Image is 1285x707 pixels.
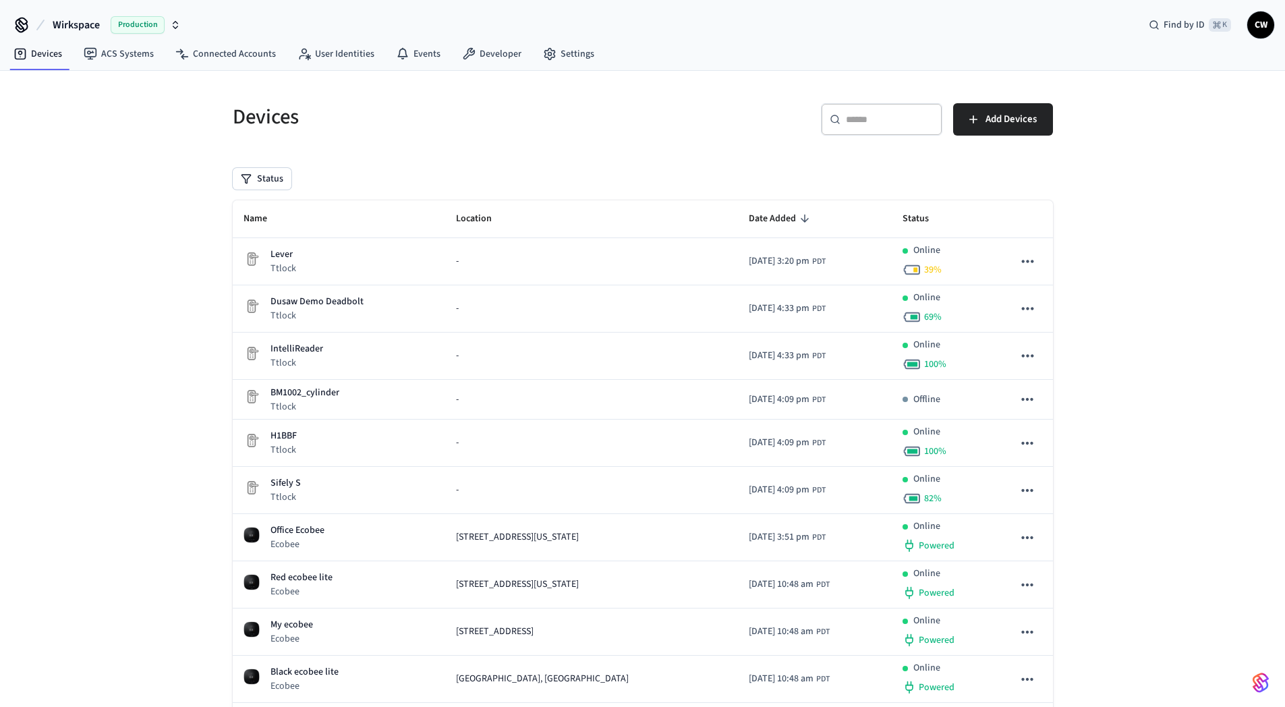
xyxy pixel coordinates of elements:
[924,445,946,458] span: 100 %
[749,208,813,229] span: Date Added
[270,400,339,414] p: Ttlock
[456,208,509,229] span: Location
[1249,13,1273,37] span: CW
[749,530,809,544] span: [DATE] 3:51 pm
[749,625,830,639] div: America/Los_Angeles
[244,389,260,405] img: Placeholder Lock Image
[456,530,579,544] span: [STREET_ADDRESS][US_STATE]
[749,393,809,407] span: [DATE] 4:09 pm
[816,626,830,638] span: PDT
[1247,11,1274,38] button: CW
[456,577,579,592] span: [STREET_ADDRESS][US_STATE]
[913,519,940,534] p: Online
[913,291,940,305] p: Online
[749,254,826,268] div: America/Los_Angeles
[919,681,954,694] span: Powered
[244,432,260,449] img: Placeholder Lock Image
[244,621,260,638] img: ecobee_lite_3
[451,42,532,66] a: Developer
[270,429,297,443] p: H1BBF
[913,393,940,407] p: Offline
[812,484,826,497] span: PDT
[244,669,260,685] img: ecobee_lite_3
[749,672,813,686] span: [DATE] 10:48 am
[812,303,826,315] span: PDT
[749,349,809,363] span: [DATE] 4:33 pm
[913,567,940,581] p: Online
[3,42,73,66] a: Devices
[1164,18,1205,32] span: Find by ID
[270,356,323,370] p: Ttlock
[749,302,826,316] div: America/Los_Angeles
[456,254,459,268] span: -
[270,248,296,262] p: Lever
[456,672,629,686] span: [GEOGRAPHIC_DATA], [GEOGRAPHIC_DATA]
[812,256,826,268] span: PDT
[385,42,451,66] a: Events
[816,673,830,685] span: PDT
[913,244,940,258] p: Online
[270,386,339,400] p: BM1002_cylinder
[812,350,826,362] span: PDT
[913,472,940,486] p: Online
[749,672,830,686] div: America/Los_Angeles
[270,538,324,551] p: Ecobee
[244,345,260,362] img: Placeholder Lock Image
[53,17,100,33] span: Wirkspace
[270,524,324,538] p: Office Ecobee
[913,338,940,352] p: Online
[270,490,301,504] p: Ttlock
[233,168,291,190] button: Status
[244,208,285,229] span: Name
[456,393,459,407] span: -
[919,586,954,600] span: Powered
[919,633,954,647] span: Powered
[270,585,333,598] p: Ecobee
[532,42,605,66] a: Settings
[924,310,942,324] span: 69 %
[270,476,301,490] p: Sifely S
[270,618,313,632] p: My ecobee
[244,574,260,590] img: ecobee_lite_3
[812,437,826,449] span: PDT
[270,665,339,679] p: Black ecobee lite
[924,492,942,505] span: 82 %
[1253,672,1269,694] img: SeamLogoGradient.69752ec5.svg
[244,480,260,496] img: Placeholder Lock Image
[270,309,364,322] p: Ttlock
[233,103,635,131] h5: Devices
[1209,18,1231,32] span: ⌘ K
[924,358,946,371] span: 100 %
[749,302,809,316] span: [DATE] 4:33 pm
[111,16,165,34] span: Production
[270,262,296,275] p: Ttlock
[749,483,826,497] div: America/Los_Angeles
[749,393,826,407] div: America/Los_Angeles
[913,614,940,628] p: Online
[456,483,459,497] span: -
[919,539,954,553] span: Powered
[816,579,830,591] span: PDT
[924,263,942,277] span: 39 %
[244,527,260,543] img: ecobee_lite_3
[903,208,946,229] span: Status
[812,532,826,544] span: PDT
[749,254,809,268] span: [DATE] 3:20 pm
[244,251,260,267] img: Placeholder Lock Image
[456,436,459,450] span: -
[986,111,1037,128] span: Add Devices
[456,302,459,316] span: -
[749,625,813,639] span: [DATE] 10:48 am
[270,679,339,693] p: Ecobee
[270,342,323,356] p: IntelliReader
[270,443,297,457] p: Ttlock
[270,295,364,309] p: Dusaw Demo Deadbolt
[270,571,333,585] p: Red ecobee lite
[165,42,287,66] a: Connected Accounts
[749,530,826,544] div: America/Los_Angeles
[73,42,165,66] a: ACS Systems
[913,425,940,439] p: Online
[456,349,459,363] span: -
[244,298,260,314] img: Placeholder Lock Image
[287,42,385,66] a: User Identities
